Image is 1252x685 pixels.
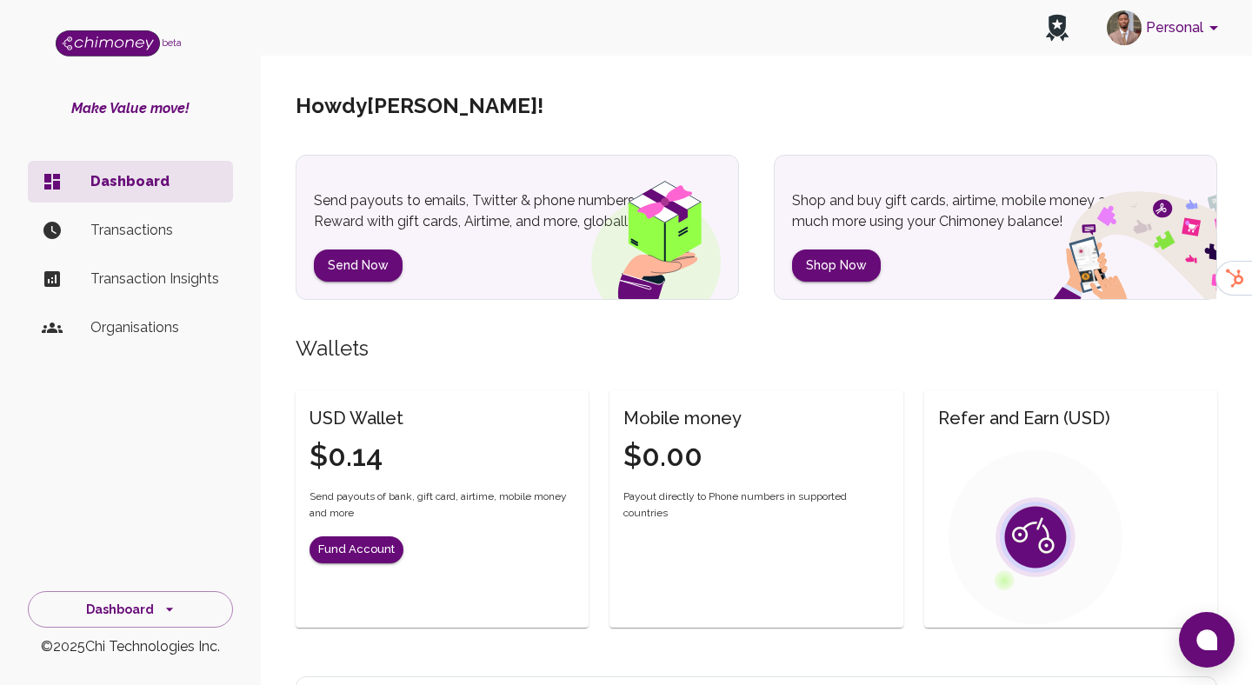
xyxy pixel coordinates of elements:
h4: $0.14 [310,438,403,475]
img: Logo [56,30,160,57]
h6: Refer and Earn (USD) [938,404,1110,432]
span: Send payouts of bank, gift card, airtime, mobile money and more [310,489,575,523]
p: Dashboard [90,171,219,192]
h6: Mobile money [623,404,742,432]
img: gift box [560,169,738,299]
p: Organisations [90,317,219,338]
img: avatar [1107,10,1142,45]
span: beta [162,37,182,48]
img: public [949,450,1122,624]
span: Payout directly to Phone numbers in supported countries [623,489,889,523]
h6: USD Wallet [310,404,403,432]
button: Shop Now [792,249,881,282]
p: Shop and buy gift cards, airtime, mobile money and much more using your Chimoney balance! [792,190,1131,232]
p: Send payouts to emails, Twitter & phone numbers. Reward with gift cards, Airtime, and more, globa... [314,190,653,232]
p: Transaction Insights [90,269,219,289]
button: account of current user [1100,5,1231,50]
p: Transactions [90,220,219,241]
button: Open chat window [1179,612,1235,668]
button: Fund Account [310,536,403,563]
button: Send Now [314,249,403,282]
img: social spend [1008,172,1216,299]
button: Dashboard [28,591,233,628]
h5: Wallets [296,335,1217,362]
h4: $0.00 [623,438,742,475]
h5: Howdy [PERSON_NAME] ! [296,92,543,120]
